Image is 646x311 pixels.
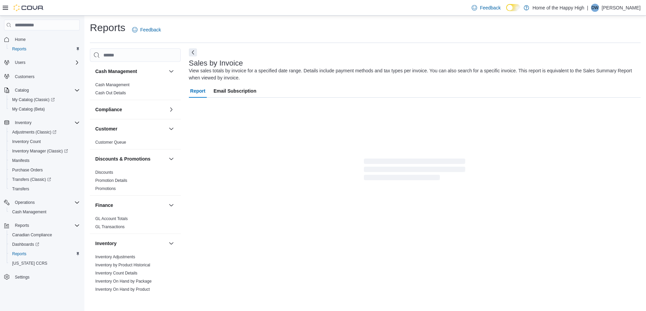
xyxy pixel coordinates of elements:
div: View sales totals by invoice for a specified date range. Details include payment methods and tax ... [189,67,637,81]
input: Dark Mode [506,4,520,11]
button: Inventory [95,240,166,247]
span: Reports [12,251,26,257]
a: Adjustments (Classic) [9,128,59,136]
h3: Discounts & Promotions [95,155,150,162]
span: Users [12,58,80,67]
span: Dashboards [12,242,39,247]
span: Inventory Adjustments [95,254,135,260]
span: Reports [12,221,80,230]
span: Canadian Compliance [12,232,52,238]
span: Home [15,37,26,42]
a: Manifests [9,157,32,165]
button: Inventory [167,239,175,247]
span: Settings [15,274,29,280]
span: Cash Management [12,209,46,215]
a: Promotion Details [95,178,127,183]
span: Operations [12,198,80,207]
div: Finance [90,215,181,234]
a: Discounts [95,170,113,175]
span: Feedback [480,4,500,11]
p: Home of the Happy High [532,4,584,12]
span: My Catalog (Beta) [9,105,80,113]
button: My Catalog (Beta) [7,104,82,114]
span: Adjustments (Classic) [9,128,80,136]
h3: Compliance [95,106,122,113]
button: Users [12,58,28,67]
button: Inventory Count [7,137,82,146]
h3: Inventory [95,240,117,247]
span: Email Subscription [214,84,256,98]
span: Cash Management [9,208,80,216]
img: Cova [14,4,44,11]
a: My Catalog (Beta) [9,105,48,113]
h1: Reports [90,21,125,34]
button: Manifests [7,156,82,165]
span: Feedback [140,26,161,33]
span: Transfers [12,186,29,192]
a: Dashboards [7,240,82,249]
a: Inventory Count [9,138,44,146]
h3: Cash Management [95,68,137,75]
p: | [587,4,588,12]
span: Inventory [12,119,80,127]
button: Home [1,34,82,44]
span: Washington CCRS [9,259,80,267]
a: Home [12,35,28,44]
a: GL Transactions [95,224,125,229]
span: Catalog [12,86,80,94]
button: Purchase Orders [7,165,82,175]
button: Settings [1,272,82,282]
a: Feedback [469,1,503,15]
span: Inventory [15,120,31,125]
span: Purchase Orders [12,167,43,173]
a: Promotions [95,186,116,191]
button: Operations [12,198,38,207]
nav: Complex example [4,32,80,300]
button: Transfers [7,184,82,194]
a: [US_STATE] CCRS [9,259,50,267]
a: Inventory On Hand by Product [95,287,150,292]
span: Inventory by Product Historical [95,262,150,268]
span: Inventory Count [12,139,41,144]
div: Customer [90,138,181,149]
a: Feedback [129,23,164,37]
button: Next [189,48,197,56]
span: Inventory Manager (Classic) [12,148,68,154]
a: Transfers [9,185,32,193]
button: [US_STATE] CCRS [7,259,82,268]
button: Finance [95,202,166,209]
a: Customers [12,73,37,81]
button: Reports [12,221,32,230]
a: Cash Management [9,208,49,216]
button: Finance [167,201,175,209]
span: Report [190,84,205,98]
button: Inventory [12,119,34,127]
p: [PERSON_NAME] [602,4,641,12]
a: Reports [9,45,29,53]
span: Customers [15,74,34,79]
a: Adjustments (Classic) [7,127,82,137]
button: Cash Management [167,67,175,75]
div: Cash Management [90,81,181,100]
a: Purchase Orders [9,166,46,174]
a: Customer Queue [95,140,126,145]
span: Dashboards [9,240,80,248]
button: Operations [1,198,82,207]
span: Canadian Compliance [9,231,80,239]
button: Catalog [1,86,82,95]
span: GL Account Totals [95,216,128,221]
button: Inventory [1,118,82,127]
span: DW [592,4,598,12]
button: Canadian Compliance [7,230,82,240]
span: Manifests [9,157,80,165]
span: Catalog [15,88,29,93]
button: Discounts & Promotions [95,155,166,162]
span: Reports [12,46,26,52]
a: Canadian Compliance [9,231,55,239]
span: Transfers (Classic) [12,177,51,182]
button: Customers [1,71,82,81]
a: Inventory Manager (Classic) [7,146,82,156]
